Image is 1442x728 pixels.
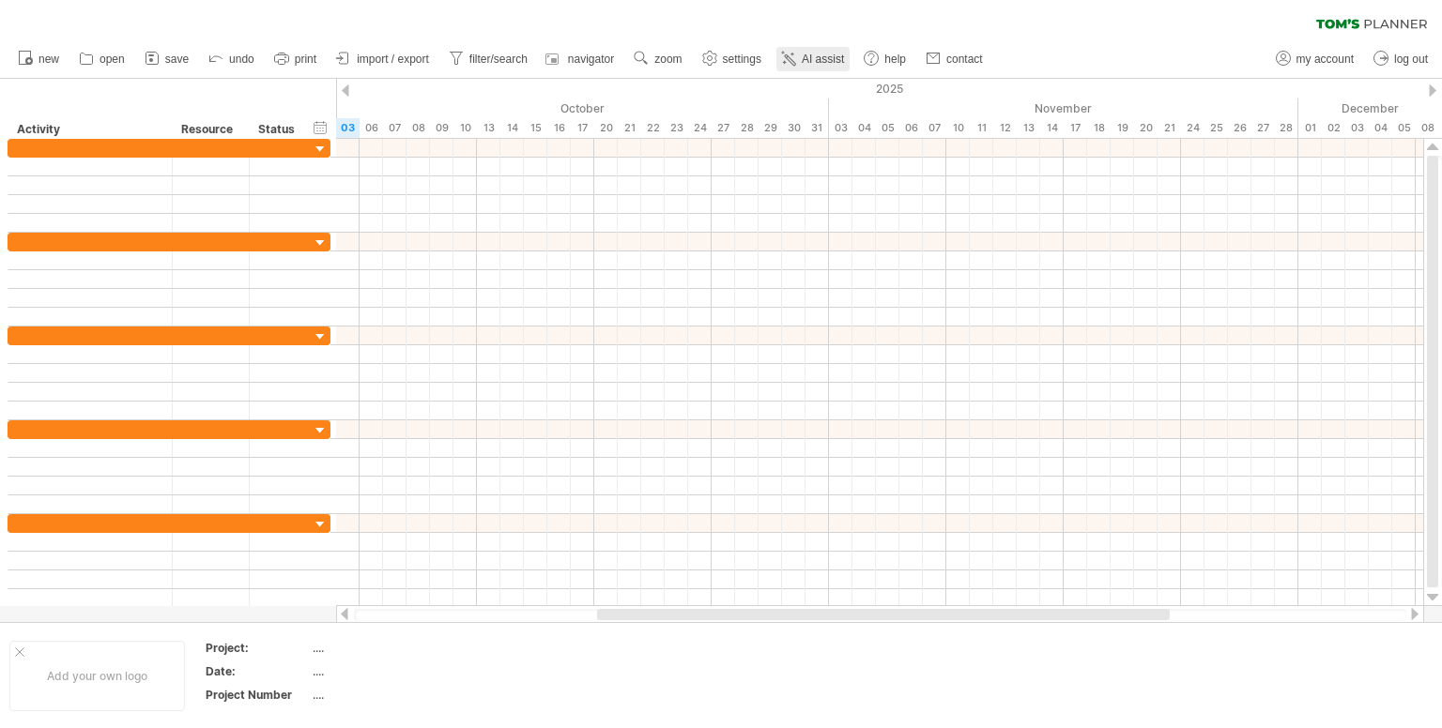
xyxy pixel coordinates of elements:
div: Thursday, 6 November 2025 [899,118,923,138]
span: settings [723,53,761,66]
div: Friday, 28 November 2025 [1275,118,1298,138]
div: Thursday, 23 October 2025 [665,118,688,138]
a: contact [921,47,989,71]
span: print [295,53,316,66]
div: Tuesday, 14 October 2025 [500,118,524,138]
div: Thursday, 30 October 2025 [782,118,805,138]
span: log out [1394,53,1428,66]
span: filter/search [469,53,528,66]
div: Thursday, 13 November 2025 [1017,118,1040,138]
span: undo [229,53,254,66]
div: Wednesday, 12 November 2025 [993,118,1017,138]
div: Thursday, 27 November 2025 [1251,118,1275,138]
a: my account [1271,47,1359,71]
div: October 2025 [289,99,829,118]
span: zoom [654,53,682,66]
span: my account [1296,53,1354,66]
div: Friday, 7 November 2025 [923,118,946,138]
a: navigator [543,47,620,71]
div: Tuesday, 18 November 2025 [1087,118,1111,138]
div: Tuesday, 21 October 2025 [618,118,641,138]
a: zoom [629,47,687,71]
div: Wednesday, 3 December 2025 [1345,118,1369,138]
div: Monday, 1 December 2025 [1298,118,1322,138]
span: AI assist [802,53,844,66]
div: Wednesday, 8 October 2025 [407,118,430,138]
div: Monday, 6 October 2025 [360,118,383,138]
div: Activity [17,120,161,139]
div: Date: [206,663,309,679]
a: open [74,47,130,71]
a: help [859,47,912,71]
a: import / export [331,47,435,71]
a: print [269,47,322,71]
div: Friday, 21 November 2025 [1158,118,1181,138]
div: Monday, 8 December 2025 [1416,118,1439,138]
div: Wednesday, 5 November 2025 [876,118,899,138]
div: Friday, 14 November 2025 [1040,118,1064,138]
span: help [884,53,906,66]
div: Wednesday, 26 November 2025 [1228,118,1251,138]
a: log out [1369,47,1434,71]
div: Thursday, 20 November 2025 [1134,118,1158,138]
div: Tuesday, 25 November 2025 [1204,118,1228,138]
a: new [13,47,65,71]
span: import / export [357,53,429,66]
span: navigator [568,53,614,66]
a: undo [204,47,260,71]
div: Wednesday, 19 November 2025 [1111,118,1134,138]
div: Tuesday, 7 October 2025 [383,118,407,138]
div: Thursday, 4 December 2025 [1369,118,1392,138]
span: contact [946,53,983,66]
div: Monday, 24 November 2025 [1181,118,1204,138]
span: new [38,53,59,66]
div: .... [313,640,470,656]
div: Project Number [206,687,309,703]
a: save [140,47,194,71]
div: Wednesday, 15 October 2025 [524,118,547,138]
div: Monday, 17 November 2025 [1064,118,1087,138]
div: Friday, 3 October 2025 [336,118,360,138]
div: Resource [181,120,238,139]
div: Friday, 5 December 2025 [1392,118,1416,138]
div: Thursday, 9 October 2025 [430,118,453,138]
div: Tuesday, 2 December 2025 [1322,118,1345,138]
div: Wednesday, 22 October 2025 [641,118,665,138]
span: save [165,53,189,66]
a: AI assist [776,47,850,71]
div: Friday, 31 October 2025 [805,118,829,138]
div: Tuesday, 28 October 2025 [735,118,759,138]
div: Project: [206,640,309,656]
div: .... [313,687,470,703]
div: Friday, 24 October 2025 [688,118,712,138]
span: open [100,53,125,66]
div: Thursday, 16 October 2025 [547,118,571,138]
a: filter/search [444,47,533,71]
div: Monday, 20 October 2025 [594,118,618,138]
div: Wednesday, 29 October 2025 [759,118,782,138]
div: Monday, 13 October 2025 [477,118,500,138]
div: Friday, 10 October 2025 [453,118,477,138]
div: Monday, 10 November 2025 [946,118,970,138]
div: Monday, 3 November 2025 [829,118,852,138]
div: Status [258,120,299,139]
a: settings [698,47,767,71]
div: Monday, 27 October 2025 [712,118,735,138]
div: .... [313,663,470,679]
div: Friday, 17 October 2025 [571,118,594,138]
div: Add your own logo [9,641,185,711]
div: Tuesday, 4 November 2025 [852,118,876,138]
div: November 2025 [829,99,1298,118]
div: Tuesday, 11 November 2025 [970,118,993,138]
